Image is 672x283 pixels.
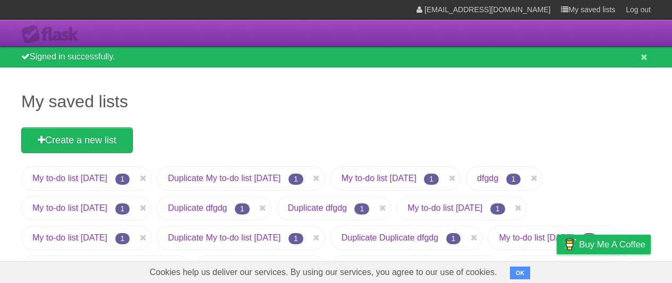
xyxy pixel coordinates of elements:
[354,203,369,215] span: 1
[446,233,461,244] span: 1
[288,233,303,244] span: 1
[21,127,133,153] a: Create a new list
[490,203,505,215] span: 1
[562,235,576,253] img: Buy me a coffee
[32,203,107,212] a: My to-do list [DATE]
[288,174,303,185] span: 1
[499,233,574,242] a: My to-do list [DATE]
[424,174,439,185] span: 1
[235,203,250,215] span: 1
[139,262,508,283] span: Cookies help us deliver our services. By using our services, you agree to our use of cookies.
[342,174,416,183] a: My to-do list [DATE]
[21,89,651,114] h1: My saved lists
[115,233,130,244] span: 1
[32,233,107,242] a: My to-do list [DATE]
[582,233,597,244] span: 1
[168,174,280,183] a: Duplicate My to-do list [DATE]
[407,203,482,212] a: My to-do list [DATE]
[506,174,521,185] span: 1
[579,235,645,254] span: Buy me a coffee
[510,267,531,279] button: OK
[168,203,227,212] a: Duplicate dfgdg
[32,174,107,183] a: My to-do list [DATE]
[342,233,438,242] a: Duplicate Duplicate dfgdg
[168,233,280,242] a: Duplicate My to-do list [DATE]
[115,203,130,215] span: 1
[557,235,651,254] a: Buy me a coffee
[115,174,130,185] span: 1
[477,174,498,183] a: dfgdg
[21,25,85,44] div: Flask
[288,203,347,212] a: Duplicate dfgdg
